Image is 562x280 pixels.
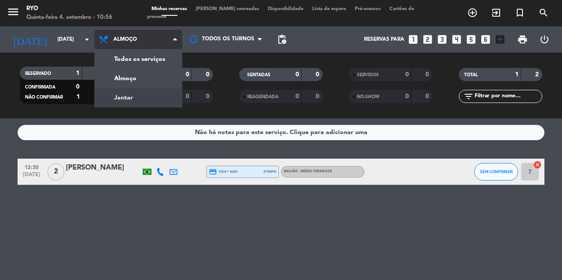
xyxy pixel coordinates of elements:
[263,7,308,11] span: Disponibilidade
[480,169,513,174] span: SEM CONFIRMAR
[517,34,528,45] span: print
[350,7,385,11] span: Pré-acessos
[284,170,332,173] span: BALCÃO - Menu Omakase
[76,70,79,76] strong: 1
[535,71,540,78] strong: 2
[7,5,20,18] i: menu
[474,92,542,101] input: Filtrar por nome...
[26,13,112,22] div: Quinta-feira 4. setembro - 10:56
[538,7,549,18] i: search
[295,93,299,99] strong: 0
[7,30,53,49] i: [DATE]
[295,71,299,78] strong: 0
[66,162,140,174] div: [PERSON_NAME]
[467,7,478,18] i: add_circle_outline
[405,71,409,78] strong: 0
[465,34,477,45] i: looks_5
[277,34,287,45] span: pending_actions
[405,93,409,99] strong: 0
[533,160,542,169] i: cancel
[21,172,43,182] span: [DATE]
[76,94,80,100] strong: 1
[364,36,404,43] span: Reservas para
[209,168,217,176] i: credit_card
[186,71,189,78] strong: 0
[308,7,350,11] span: Lista de espera
[21,162,43,172] span: 12:30
[191,7,263,11] span: [PERSON_NAME] semeadas
[206,93,211,99] strong: 0
[209,168,238,176] span: visa * 0020
[316,93,321,99] strong: 0
[206,71,211,78] strong: 0
[463,91,474,102] i: filter_list
[95,88,182,107] a: Jantar
[95,69,182,88] a: Almoço
[25,71,51,76] span: RESERVADO
[186,93,189,99] strong: 0
[316,71,321,78] strong: 0
[76,84,79,90] strong: 0
[357,73,379,77] span: SERVIDOS
[25,95,63,99] span: NÃO CONFIRMAR
[451,34,462,45] i: looks_4
[422,34,433,45] i: looks_two
[491,7,501,18] i: exit_to_app
[95,50,182,69] a: Todos os serviços
[436,34,448,45] i: looks_3
[425,93,431,99] strong: 0
[247,95,278,99] span: REAGENDADA
[7,5,20,21] button: menu
[515,7,525,18] i: turned_in_not
[195,128,367,138] div: Não há notas para este serviço. Clique para adicionar uma
[407,34,419,45] i: looks_one
[357,95,379,99] span: NO-SHOW
[82,34,92,45] i: arrow_drop_down
[113,36,137,43] span: Almoço
[147,7,191,11] span: Minhas reservas
[47,163,65,181] span: 2
[425,71,431,78] strong: 0
[533,26,555,53] div: LOG OUT
[515,71,519,78] strong: 1
[263,169,276,174] span: stripe
[247,73,270,77] span: SENTADAS
[539,34,550,45] i: power_settings_new
[25,85,55,89] span: CONFIRMADA
[494,34,506,45] i: add_box
[474,163,518,181] button: SEM CONFIRMAR
[26,4,112,13] div: Ryo
[464,73,478,77] span: TOTAL
[480,34,491,45] i: looks_6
